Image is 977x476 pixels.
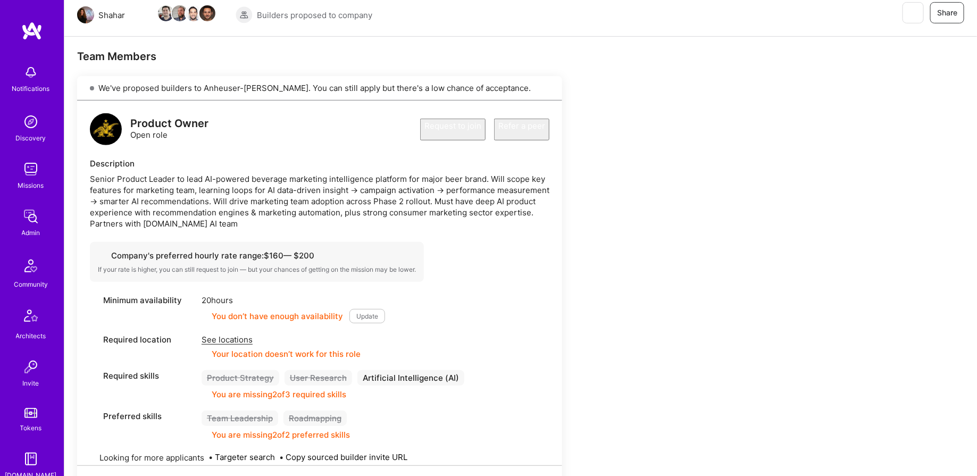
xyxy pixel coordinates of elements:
div: We've proposed builders to Anheuser-[PERSON_NAME]. You can still apply but there's a low chance o... [77,76,562,101]
img: Team Member Avatar [199,5,215,21]
i: icon CloseOrange [202,431,210,439]
div: If your rate is higher, you can still request to join — but your chances of getting on the missio... [98,265,416,274]
button: Refer a peer [494,119,549,140]
img: logo [90,113,122,145]
div: Discovery [16,132,46,144]
a: Team Member Avatar [159,4,173,22]
i: icon CloseOrange [202,350,210,358]
img: Team Member Avatar [158,5,174,21]
button: Copy sourced builder invite URL [286,452,407,463]
div: Missions [18,180,44,191]
span: Builders proposed to company [257,10,372,21]
div: Senior Product Leader to lead AI-powered beverage marketing intelligence platform for major beer ... [90,173,549,229]
div: Architects [16,330,46,341]
img: tokens [24,408,37,418]
i: icon CloseOrange [202,390,210,398]
img: Team Architect [77,6,94,23]
div: Open role [130,118,208,140]
img: discovery [20,111,41,132]
div: User Research [285,370,352,386]
img: logo [21,21,43,40]
i: icon Tag [90,372,98,380]
div: Preferred skills [90,411,196,422]
div: Roadmapping [283,411,347,426]
div: Minimum availability [90,295,196,306]
a: Team Member Avatar [187,4,201,22]
div: Product Owner [130,118,208,129]
img: Team Member Avatar [172,5,188,21]
div: Notifications [12,83,50,94]
span: Share [937,7,957,18]
a: Team Member Avatar [201,4,214,22]
div: You don’t have enough availability [202,311,343,322]
div: Required skills [90,370,196,381]
img: teamwork [20,158,41,180]
i: icon Tag [90,412,98,420]
div: Company's preferred hourly rate range: $ 160 — $ 200 [98,250,416,261]
div: Tokens [20,422,42,433]
img: Builders proposed to company [236,6,253,23]
button: Update [349,309,385,323]
span: • [279,452,407,463]
img: Community [18,253,44,279]
div: Your location doesn’t work for this role [202,348,361,360]
div: See locations [202,334,361,345]
img: Team Member Avatar [186,5,202,21]
div: You are missing 2 of 3 required skills [212,389,346,400]
div: Required location [90,334,196,345]
img: bell [20,62,41,83]
i: icon Cash [98,252,106,260]
i: icon CloseOrange [202,312,210,320]
div: Community [14,279,48,290]
div: Team Members [77,49,562,63]
div: Shahar [98,10,125,21]
div: You are missing 2 of 2 preferred skills [212,429,350,440]
a: Team Member Avatar [173,4,187,22]
button: Share [930,2,964,23]
img: admin teamwork [20,206,41,227]
div: Description [90,158,549,169]
div: Product Strategy [202,370,279,386]
img: guide book [20,448,41,470]
i: icon Clock [90,296,98,304]
span: Looking for more applicants [99,453,204,463]
button: Request to join [420,119,486,140]
div: Invite [23,378,39,389]
button: Targeter search [215,452,275,463]
span: • [208,452,275,463]
div: Artificial Intelligence (AI) [357,370,464,386]
i: icon EyeClosed [908,9,917,17]
div: 20 hours [202,295,385,306]
img: Invite [20,356,41,378]
i: icon Location [90,336,98,344]
img: Architects [18,305,44,330]
div: Admin [22,227,40,238]
div: Team Leadership [202,411,278,426]
i: icon Mail [129,11,138,19]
